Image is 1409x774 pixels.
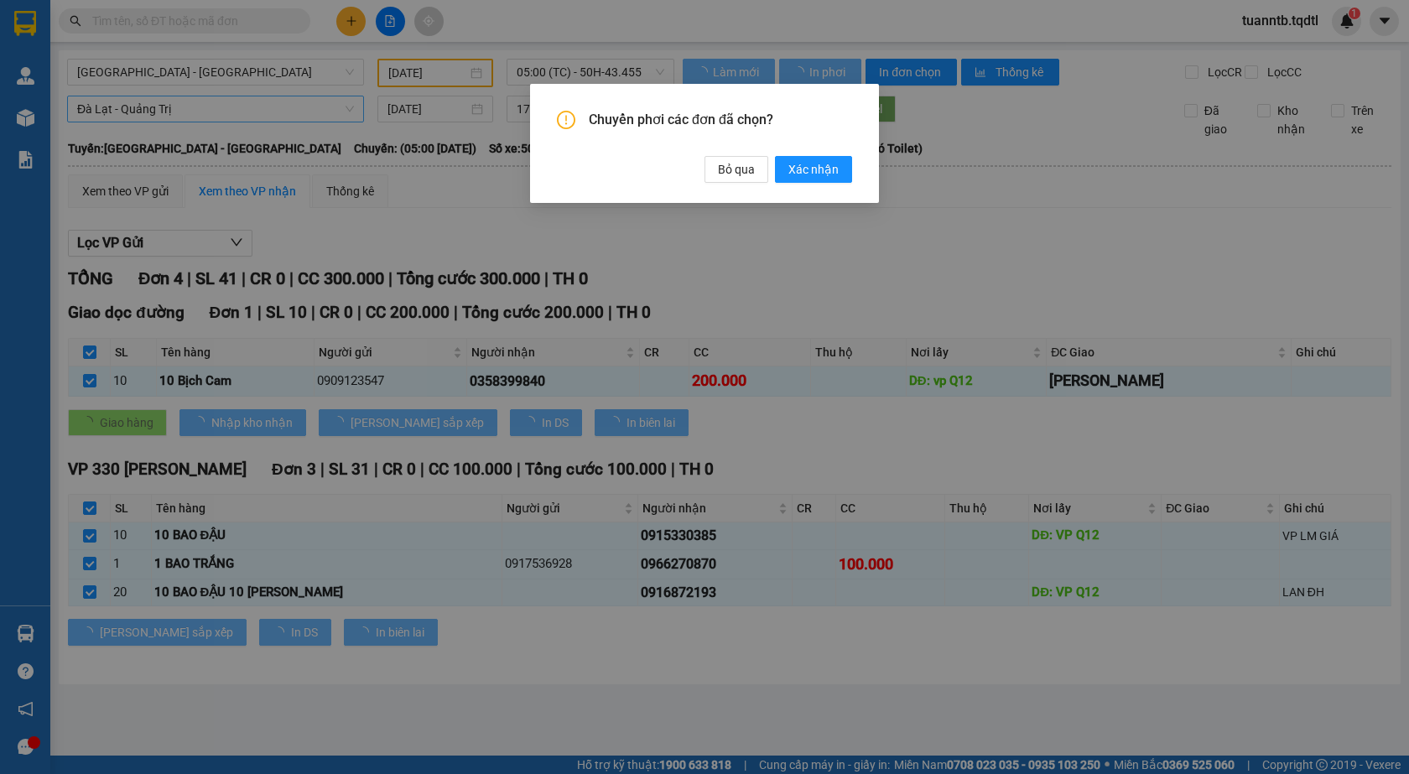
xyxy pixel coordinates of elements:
span: Chuyển phơi các đơn đã chọn? [589,111,852,129]
button: Bỏ qua [704,156,768,183]
span: exclamation-circle [557,111,575,129]
span: Bỏ qua [718,160,755,179]
span: Xác nhận [788,160,839,179]
button: Xác nhận [775,156,852,183]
